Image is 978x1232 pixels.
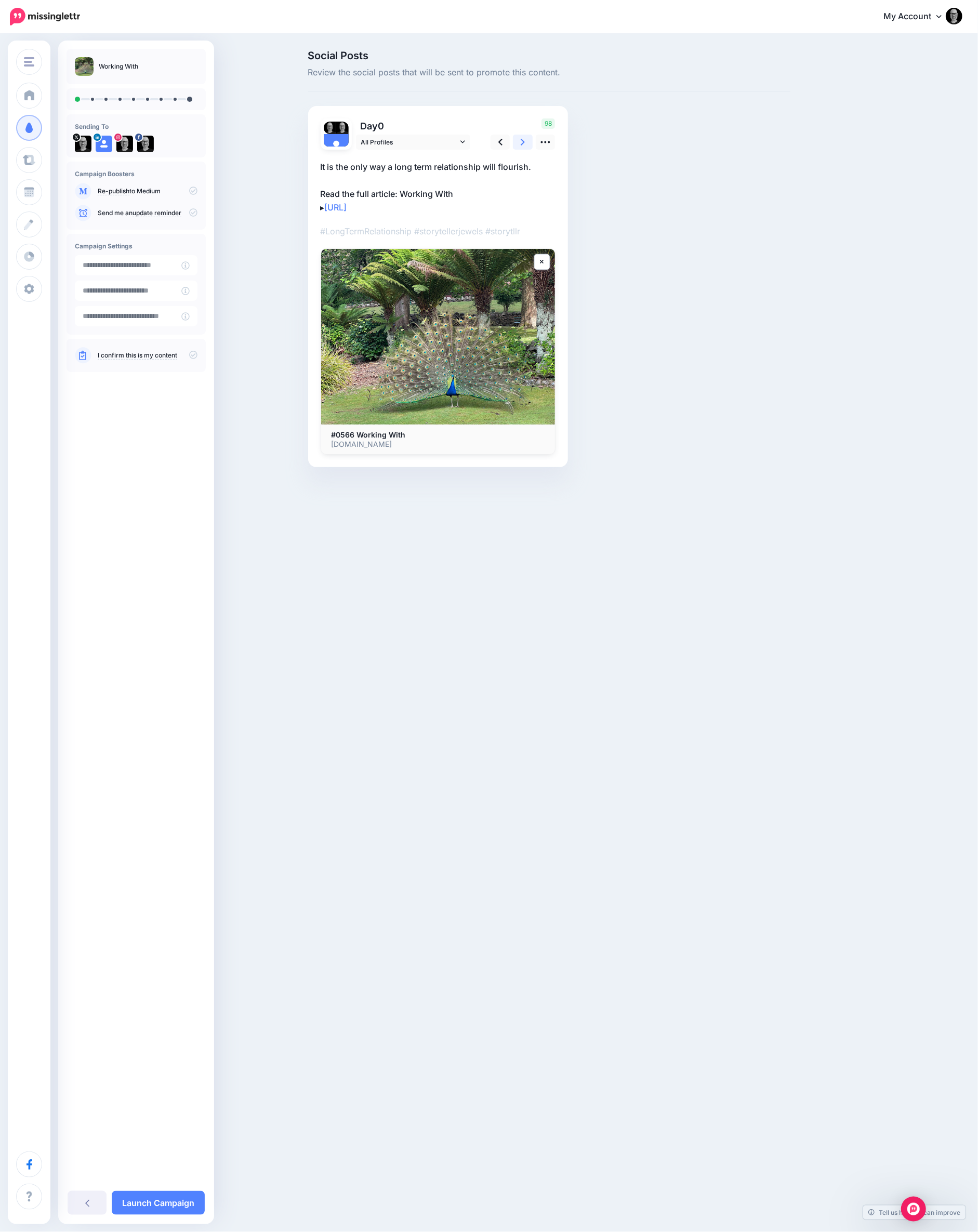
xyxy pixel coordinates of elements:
[308,66,790,80] span: Review the social posts that will be sent to promote this content.
[332,440,545,449] p: [DOMAIN_NAME]
[325,202,347,213] a: [URL]
[10,8,80,25] img: Missinglettr
[378,121,385,131] span: 0
[75,170,197,178] h4: Campaign Boosters
[361,137,458,148] span: All Profiles
[324,122,336,134] img: rRfta9Ee-75882.jpg
[96,136,112,152] img: user_default_image.png
[321,160,556,214] p: It is the only way a long term relationship will flourish. Read the full article: Working With ▸
[75,136,91,152] img: rRfta9Ee-75882.jpg
[137,136,154,152] img: 368227818_774409641353149_2347271573448887061_n-bsa135642.jpg
[324,134,349,159] img: user_default_image.png
[321,224,556,238] p: #LongTermRelationship #storytellerjewels #storytllr
[98,187,129,195] a: Re-publish
[75,242,197,250] h4: Campaign Settings
[75,123,197,130] h4: Sending To
[133,209,181,217] a: update reminder
[308,50,790,61] span: Social Posts
[99,61,138,72] p: Working With
[901,1197,926,1222] div: Open Intercom Messenger
[98,351,177,360] a: I confirm this is my content
[336,122,349,134] img: 368227818_774409641353149_2347271573448887061_n-bsa135642.jpg
[98,187,197,196] p: to Medium
[541,118,555,129] span: 98
[321,249,555,425] img: #0566 Working With
[98,208,197,218] p: Send me an
[356,135,470,150] a: All Profiles
[356,118,472,134] p: Day
[116,136,133,152] img: 368127016_263188043145747_4016815485534775432_n-bsa135643.jpg
[24,57,34,67] img: menu.png
[873,4,962,30] a: My Account
[863,1205,966,1220] a: Tell us how we can improve
[332,430,406,439] b: #0566 Working With
[75,57,94,76] img: 2d2229c24649b1fac4754d9cb21f4ac3_thumb.jpg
